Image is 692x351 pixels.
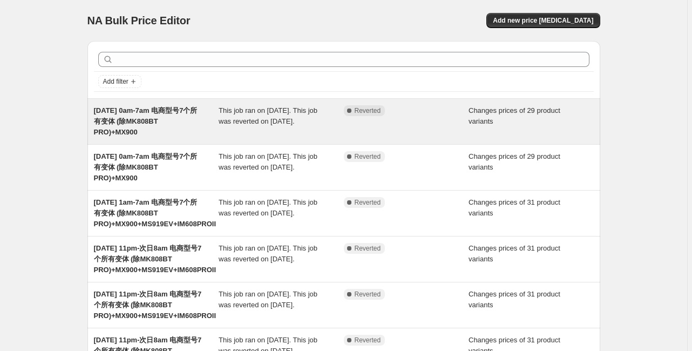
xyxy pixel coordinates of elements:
span: This job ran on [DATE]. This job was reverted on [DATE]. [219,152,317,171]
span: Reverted [355,198,381,207]
span: Changes prices of 31 product variants [469,244,560,263]
span: Reverted [355,290,381,299]
span: This job ran on [DATE]. This job was reverted on [DATE]. [219,198,317,217]
button: Add new price [MEDICAL_DATA] [486,13,600,28]
span: Add new price [MEDICAL_DATA] [493,16,593,25]
span: Add filter [103,77,128,86]
span: [DATE] 11pm-次日8am 电商型号7个所有变体 (除MK808BT PRO)+MX900+MS919EV+IM608PROII [94,290,216,320]
span: Reverted [355,336,381,345]
span: This job ran on [DATE]. This job was reverted on [DATE]. [219,290,317,309]
span: Reverted [355,244,381,253]
span: This job ran on [DATE]. This job was reverted on [DATE]. [219,106,317,125]
span: NA Bulk Price Editor [87,15,191,26]
span: Reverted [355,106,381,115]
span: Reverted [355,152,381,161]
span: [DATE] 11pm-次日8am 电商型号7个所有变体 (除MK808BT PRO)+MX900+MS919EV+IM608PROII [94,244,216,274]
span: [DATE] 1am-7am 电商型号7个所有变体 (除MK808BT PRO)+MX900+MS919EV+IM608PROII [94,198,216,228]
span: Changes prices of 29 product variants [469,106,560,125]
button: Add filter [98,75,141,88]
span: [DATE] 0am-7am 电商型号7个所有变体 (除MK808BT PRO)+MX900 [94,106,198,136]
span: Changes prices of 31 product variants [469,198,560,217]
span: [DATE] 0am-7am 电商型号7个所有变体 (除MK808BT PRO)+MX900 [94,152,198,182]
span: Changes prices of 31 product variants [469,290,560,309]
span: This job ran on [DATE]. This job was reverted on [DATE]. [219,244,317,263]
span: Changes prices of 29 product variants [469,152,560,171]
